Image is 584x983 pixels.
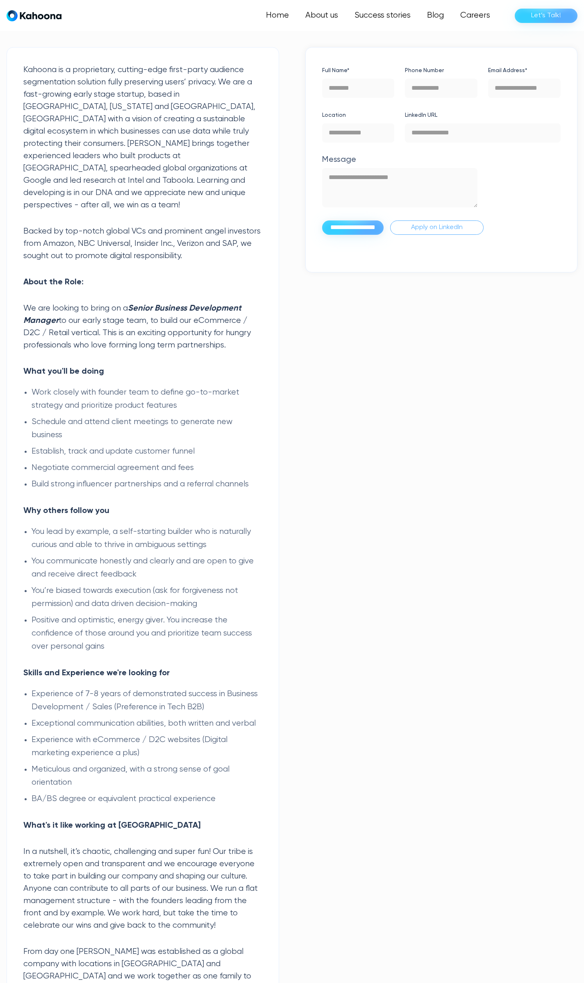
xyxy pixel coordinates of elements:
label: Email Address* [488,64,561,77]
strong: Why others follow you [23,507,109,515]
a: Success stories [346,7,419,24]
strong: What you'll be doing [23,368,104,376]
p: Kahoona is a proprietary, cutting-edge first-party audience segmentation solution fully preservin... [23,64,262,211]
a: Careers [452,7,498,24]
p: Backed by top-notch global VCs and prominent angel investors from Amazon, NBC Universal, Insider ... [23,225,262,262]
a: Let’s Talk! [515,9,577,23]
a: Home [258,7,297,24]
a: home [7,10,61,22]
p: In a nutshell, it’s chaotic, challenging and super fun! Our tribe is extremely open and transpare... [23,846,262,932]
div: Let’s Talk! [531,9,561,22]
li: You’re biased towards execution (ask for forgiveness not permission) and data driven decision-making [32,584,262,611]
li: BA/BS degree or equivalent practical experience [32,792,262,806]
li: Build strong influencer partnerships and a referral channels [32,478,262,491]
label: Message [322,153,478,166]
li: Experience of 7-8 years of demonstrated success in Business Development / Sales (Preference in Te... [32,688,262,714]
form: Application Form [322,64,561,235]
li: Work closely with founder team to define go-to-market strategy and prioritize product features [32,386,262,412]
em: Senior Business Development Manager [23,304,241,325]
li: Experience with eCommerce / D2C websites (Digital marketing experience a plus) [32,733,262,760]
label: Location [322,109,395,122]
li: You communicate honestly and clearly and are open to give and receive direct feedback [32,555,262,581]
li: Schedule and attend client meetings to generate new business [32,415,262,442]
li: Positive and optimistic, energy giver. You increase the confidence of those around you and priori... [32,614,262,653]
p: We are looking to bring on a to our early stage team, to build our eCommerce / D2C / Retail verti... [23,302,262,352]
strong: Skills and Experience we're looking for [23,669,170,677]
strong: What's it like working at [GEOGRAPHIC_DATA] [23,822,201,830]
li: Negotiate commercial agreement and fees [32,461,262,474]
a: Blog [419,7,452,24]
a: About us [297,7,346,24]
strong: About the Role: [23,278,84,286]
label: Phone Number [405,64,477,77]
li: Meticulous and organized, with a strong sense of goal orientation [32,763,262,789]
a: Apply on LinkedIn [390,220,484,235]
li: Establish, track and update customer funnel [32,445,262,458]
label: Full Name* [322,64,395,77]
li: You lead by example, a self-starting builder who is naturally curious and able to thrive in ambig... [32,525,262,552]
label: LinkedIn URL [405,109,561,122]
li: Exceptional communication abilities, both written and verbal [32,717,262,730]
